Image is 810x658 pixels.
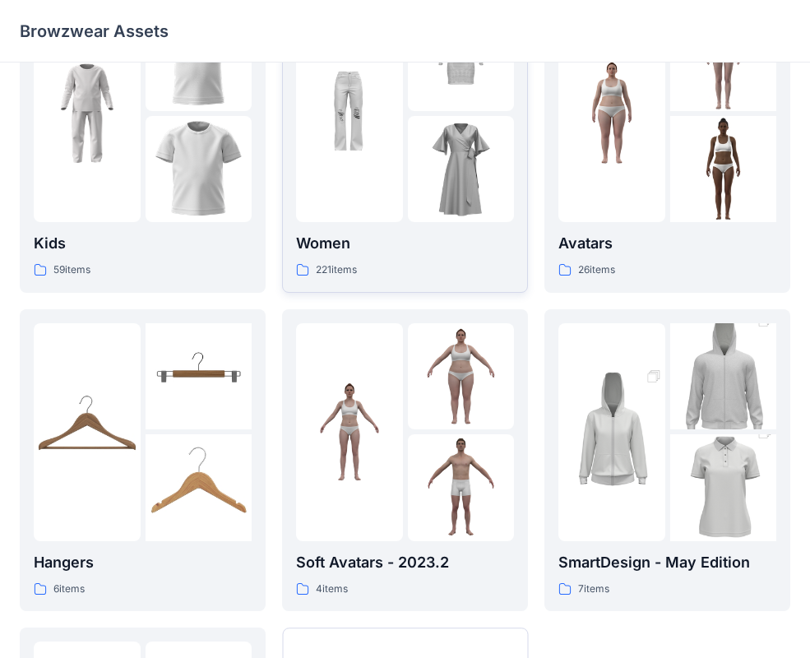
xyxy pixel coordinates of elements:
img: folder 2 [670,296,777,456]
img: folder 3 [408,116,515,223]
img: folder 1 [296,378,403,485]
p: Browzwear Assets [20,20,169,43]
a: folder 1folder 2folder 3SmartDesign - May Edition7items [544,309,790,612]
img: folder 3 [670,116,777,223]
img: folder 3 [670,408,777,568]
p: 59 items [53,262,90,279]
img: folder 1 [296,60,403,167]
p: 7 items [578,581,609,598]
img: folder 1 [558,352,665,512]
p: 4 items [316,581,348,598]
p: 221 items [316,262,357,279]
p: SmartDesign - May Edition [558,551,776,574]
a: folder 1folder 2folder 3Hangers6items [20,309,266,612]
img: folder 2 [146,323,252,430]
p: Women [296,232,514,255]
img: folder 1 [558,60,665,167]
img: folder 1 [34,60,141,167]
img: folder 1 [34,378,141,485]
a: folder 1folder 2folder 3Soft Avatars - 2023.24items [282,309,528,612]
img: folder 2 [408,323,515,430]
p: 6 items [53,581,85,598]
img: folder 3 [408,434,515,541]
p: Hangers [34,551,252,574]
p: Soft Avatars - 2023.2 [296,551,514,574]
p: 26 items [578,262,615,279]
p: Avatars [558,232,776,255]
img: folder 3 [146,116,252,223]
p: Kids [34,232,252,255]
img: folder 3 [146,434,252,541]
